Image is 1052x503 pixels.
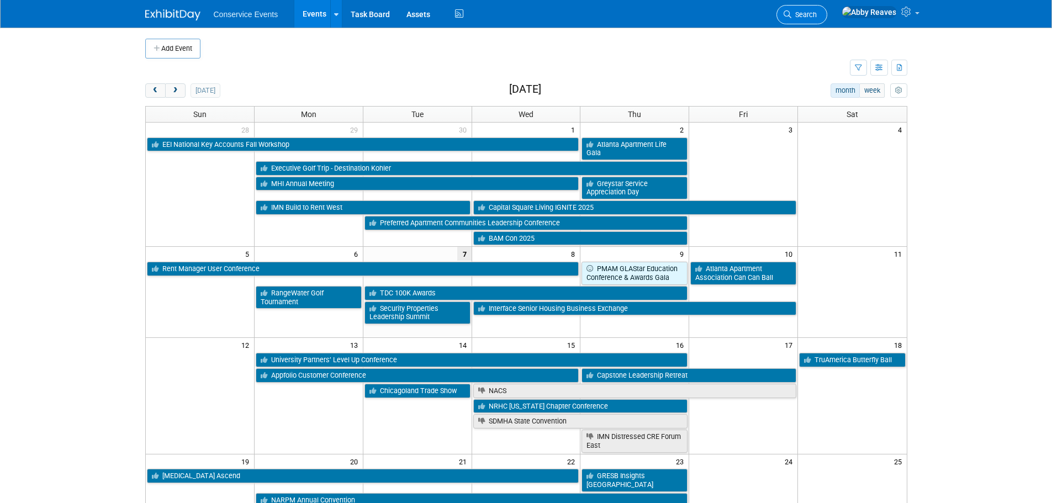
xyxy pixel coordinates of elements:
a: Capital Square Living IGNITE 2025 [473,200,797,215]
h2: [DATE] [509,83,541,96]
a: Appfolio Customer Conference [256,368,579,383]
span: 15 [566,338,580,352]
a: University Partners’ Level Up Conference [256,353,688,367]
span: 9 [679,247,689,261]
span: 12 [240,338,254,352]
a: EEI National Key Accounts Fall Workshop [147,137,579,152]
span: 24 [784,454,797,468]
a: Security Properties Leadership Summit [364,301,471,324]
a: PMAM GLAStar Education Conference & Awards Gala [581,262,688,284]
a: Greystar Service Appreciation Day [581,177,688,199]
span: 23 [675,454,689,468]
span: Wed [519,110,533,119]
span: 22 [566,454,580,468]
a: Chicagoland Trade Show [364,384,471,398]
span: 16 [675,338,689,352]
span: 19 [240,454,254,468]
span: 13 [349,338,363,352]
button: myCustomButton [890,83,907,98]
a: GRESB Insights [GEOGRAPHIC_DATA] [581,469,688,491]
span: 18 [893,338,907,352]
button: month [831,83,860,98]
span: 6 [353,247,363,261]
span: Tue [411,110,424,119]
a: SDMHA State Convention [473,414,688,428]
span: 14 [458,338,472,352]
a: IMN Distressed CRE Forum East [581,430,688,452]
span: 17 [784,338,797,352]
a: Atlanta Apartment Life Gala [581,137,688,160]
a: TDC 100K Awards [364,286,688,300]
span: Mon [301,110,316,119]
button: week [859,83,885,98]
a: MHI Annual Meeting [256,177,579,191]
span: 21 [458,454,472,468]
a: [MEDICAL_DATA] Ascend [147,469,579,483]
a: NRHC [US_STATE] Chapter Conference [473,399,688,414]
span: Sun [193,110,207,119]
span: Conservice Events [214,10,278,19]
span: 7 [457,247,472,261]
span: 10 [784,247,797,261]
span: 1 [570,123,580,136]
span: 30 [458,123,472,136]
span: 3 [787,123,797,136]
a: BAM Con 2025 [473,231,688,246]
span: 29 [349,123,363,136]
span: 25 [893,454,907,468]
i: Personalize Calendar [895,87,902,94]
a: Rent Manager User Conference [147,262,579,276]
span: 28 [240,123,254,136]
span: Search [791,10,817,19]
button: [DATE] [191,83,220,98]
span: 2 [679,123,689,136]
a: Capstone Leadership Retreat [581,368,796,383]
a: IMN Build to Rent West [256,200,471,215]
span: Fri [739,110,748,119]
img: ExhibitDay [145,9,200,20]
a: Search [776,5,827,24]
a: Preferred Apartment Communities Leadership Conference [364,216,688,230]
button: Add Event [145,39,200,59]
span: 8 [570,247,580,261]
button: next [165,83,186,98]
a: Interface Senior Housing Business Exchange [473,301,797,316]
a: Executive Golf Trip - Destination Kohler [256,161,688,176]
span: Thu [628,110,641,119]
a: RangeWater Golf Tournament [256,286,362,309]
span: 20 [349,454,363,468]
a: Atlanta Apartment Association Can Can Ball [690,262,796,284]
button: prev [145,83,166,98]
span: 11 [893,247,907,261]
span: 4 [897,123,907,136]
img: Abby Reaves [842,6,897,18]
span: Sat [847,110,858,119]
a: NACS [473,384,797,398]
span: 5 [244,247,254,261]
a: TruAmerica Butterfly Ball [799,353,905,367]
